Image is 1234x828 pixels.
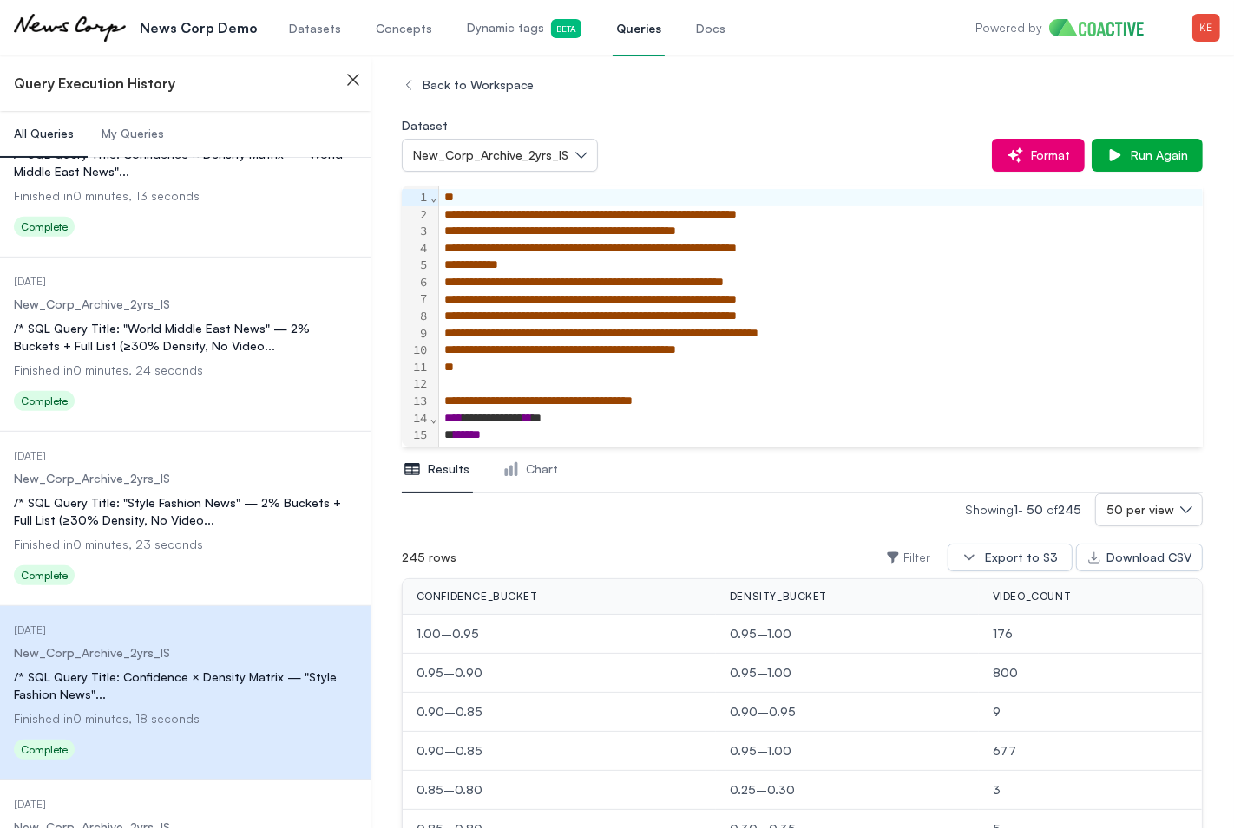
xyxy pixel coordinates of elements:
[730,781,965,799] span: 0.25–0.30
[1106,549,1191,566] div: Download CSV
[14,494,357,529] div: /* SQL Query Title: "Style Fashion News" — 2% Buckets + Full List (≥30% Density, No Video
[975,19,1042,36] p: Powered by
[402,139,598,172] button: New_Corp_Archive_2yrs_IS
[289,20,341,37] span: Datasets
[417,664,702,681] span: 0.95–0.90
[430,189,438,205] span: Fold line
[14,798,46,811] span: [DATE]
[993,781,1188,799] span: 3
[402,274,430,291] div: 6
[14,711,200,726] span: Finished in 0 minutes, 18 seconds
[1092,139,1203,172] button: Run Again
[402,308,430,325] div: 8
[730,664,965,681] span: 0.95–1.00
[14,644,357,662] dd: New_Corp_Archive_2yrs_IS
[402,393,430,410] div: 13
[1049,19,1158,36] img: Home
[402,427,430,444] div: 15
[376,20,432,37] span: Concepts
[501,447,562,493] button: Chart
[1058,502,1081,517] span: 245
[1192,14,1220,42] img: Menu for the logged in user
[993,664,1188,681] span: 800
[948,544,1073,571] button: Export to S3
[417,781,702,799] span: 0.85–0.80
[730,703,965,720] span: 0.90–0.95
[402,447,473,493] button: Results
[402,290,430,308] div: 7
[140,17,258,38] p: News Corp Demo
[402,240,430,258] div: 4
[1076,544,1203,571] button: Download CSV
[402,359,430,376] div: 11
[14,537,203,551] span: Finished in 0 minutes, 23 seconds
[402,189,430,206] div: 1
[1106,501,1174,518] span: 50 per view
[402,223,430,240] div: 3
[402,342,430,359] div: 10
[1024,147,1070,164] span: Format
[417,625,702,642] span: 1.00–0.95
[616,20,661,37] span: Queries
[402,69,548,101] button: Back to Workspace
[730,625,965,642] span: 0.95–1.00
[993,742,1188,760] span: 677
[416,76,535,94] span: Back to Workspace
[14,391,75,411] span: Complete
[993,703,1188,720] span: 9
[413,147,569,164] span: New_Corp_Archive_2yrs_IS
[102,125,164,142] span: My Queries
[14,146,357,180] div: /* SQL Query Title: Confidence × Density Matrix — "World Middle East News"
[88,111,178,158] button: My Queries
[993,590,1072,603] span: video_count
[14,449,46,462] span: [DATE]
[402,410,430,427] div: 14
[527,460,559,478] span: Chart
[402,325,430,342] div: 9
[14,740,75,760] span: Complete
[402,542,463,573] div: 245 rows
[402,118,448,133] label: Dataset
[965,501,1095,518] p: Showing -
[14,362,203,377] span: Finished in 0 minutes, 24 seconds
[402,257,430,274] div: 5
[265,338,275,353] span: ...
[417,590,538,603] span: confidence_bucket
[417,742,702,760] span: 0.90–0.85
[14,217,75,237] span: Complete
[14,296,357,313] dd: New_Corp_Archive_2yrs_IS
[14,565,75,585] span: Complete
[730,742,965,760] span: 0.95–1.00
[1095,493,1203,526] button: 50 per view
[402,206,430,224] div: 2
[993,625,1188,642] span: 176
[417,703,702,720] span: 0.90–0.85
[430,410,438,426] span: Fold line
[14,14,126,42] img: News Corp Demo
[14,623,46,636] span: [DATE]
[119,164,129,179] span: ...
[14,188,200,203] span: Finished in 0 minutes, 13 seconds
[204,512,214,527] span: ...
[428,460,469,478] span: Results
[14,73,175,94] h2: Query Execution History
[985,549,1058,566] div: Export to S3
[551,19,581,38] span: Beta
[402,375,430,393] div: 12
[1047,502,1081,517] span: of
[14,275,46,288] span: [DATE]
[730,590,827,603] span: density_bucket
[467,19,581,38] span: Dynamic tags
[1014,502,1018,517] span: 1
[95,687,106,701] span: ...
[1027,502,1043,517] span: 50
[14,125,74,142] span: All Queries
[992,139,1085,172] button: Format
[402,444,430,461] div: 16
[402,447,1203,493] nav: Tabs
[14,668,357,703] div: /* SQL Query Title: Confidence × Density Matrix — "Style Fashion News"
[1124,147,1188,164] span: Run Again
[883,549,934,566] button: Filter
[903,549,930,566] span: Filter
